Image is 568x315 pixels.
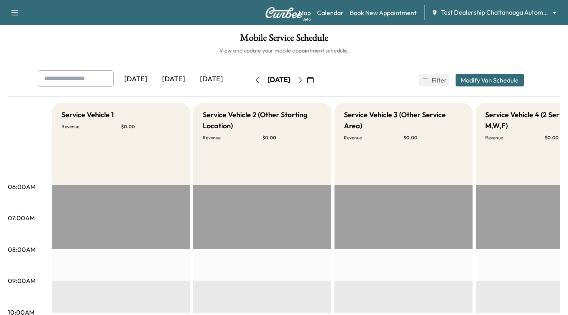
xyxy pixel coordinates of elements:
[419,74,449,86] button: Filter
[485,135,545,141] p: Revenue
[155,70,192,88] div: [DATE]
[8,47,560,54] h6: View and update your mobile appointment schedule.
[8,276,35,285] p: 09:00AM
[8,33,560,47] h1: Mobile Service Schedule
[456,74,524,86] button: Modify Van Schedule
[267,75,290,85] div: [DATE]
[8,182,35,191] p: 06:00AM
[203,109,322,131] h5: Service Vehicle 2 (Other Starting Location)
[344,135,404,141] p: Revenue
[262,135,322,141] p: $ 0.00
[441,8,549,17] span: Test Dealership Chattanooga Automotive
[299,8,311,17] a: MapBeta
[62,124,121,130] p: Revenue
[303,16,311,22] div: Beta
[344,109,463,131] h5: Service Vehicle 3 (Other Service Area)
[350,8,417,17] a: Book New Appointment
[8,213,35,223] p: 07:00AM
[117,70,155,88] div: [DATE]
[121,124,181,130] p: $ 0.00
[192,70,230,88] div: [DATE]
[265,7,303,18] img: Curbee Logo
[8,245,35,254] p: 08:00AM
[404,135,463,141] p: $ 0.00
[317,8,344,17] a: Calendar
[432,75,446,85] span: Filter
[62,109,114,120] h5: Service Vehicle 1
[203,135,262,141] p: Revenue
